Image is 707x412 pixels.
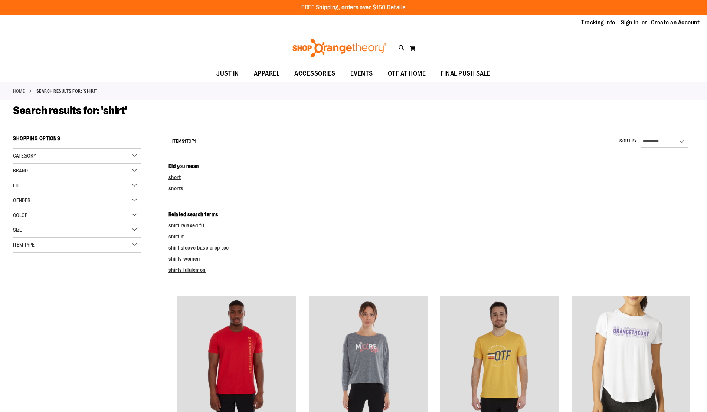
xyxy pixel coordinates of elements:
a: Details [387,4,406,11]
span: ACCESSORIES [294,65,336,82]
a: Tracking Info [581,19,615,27]
a: ACCESSORIES [287,65,343,82]
img: Shop Orangetheory [291,39,387,57]
span: 71 [192,139,196,144]
span: 1 [184,139,186,144]
span: OTF AT HOME [388,65,426,82]
a: OTF AT HOME [380,65,433,82]
a: APPAREL [246,65,287,82]
span: Fit [13,182,19,188]
p: FREE Shipping, orders over $150. [301,3,406,12]
span: APPAREL [254,65,280,82]
span: Search results for: 'shirt' [13,104,127,117]
dt: Did you mean [168,162,694,170]
a: EVENTS [343,65,380,82]
dt: Related search terms [168,211,694,218]
span: FINAL PUSH SALE [441,65,491,82]
span: Item Type [13,242,35,248]
a: shorts [168,185,184,191]
span: JUST IN [216,65,239,82]
span: Category [13,153,36,159]
a: JUST IN [209,65,246,82]
span: Brand [13,168,28,174]
h2: Items to [172,136,196,147]
a: shirt m [168,234,185,240]
a: shirts women [168,256,200,262]
span: Color [13,212,28,218]
a: Sign In [621,19,639,27]
a: shirts lululemon [168,267,206,273]
a: shirt relaxed fit [168,223,205,228]
span: EVENTS [350,65,373,82]
label: Sort By [619,138,637,144]
a: Create an Account [651,19,700,27]
a: FINAL PUSH SALE [433,65,498,82]
a: short [168,174,181,180]
span: Gender [13,197,30,203]
a: Home [13,88,25,95]
strong: Search results for: 'shirt' [36,88,97,95]
strong: Shopping Options [13,132,141,149]
span: Size [13,227,22,233]
a: shirt sleeve base crop tee [168,245,229,251]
